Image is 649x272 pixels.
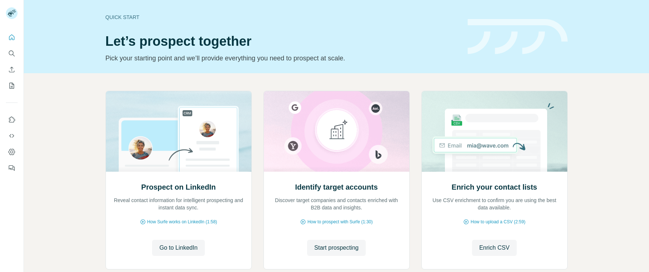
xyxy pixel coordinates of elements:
[6,47,18,60] button: Search
[429,197,560,211] p: Use CSV enrichment to confirm you are using the best data available.
[263,91,410,172] img: Identify target accounts
[106,53,459,63] p: Pick your starting point and we’ll provide everything you need to prospect at scale.
[451,182,537,192] h2: Enrich your contact lists
[472,240,517,256] button: Enrich CSV
[106,34,459,49] h1: Let’s prospect together
[295,182,378,192] h2: Identify target accounts
[468,19,568,55] img: banner
[6,129,18,142] button: Use Surfe API
[479,243,510,252] span: Enrich CSV
[271,197,402,211] p: Discover target companies and contacts enriched with B2B data and insights.
[113,197,244,211] p: Reveal contact information for intelligent prospecting and instant data sync.
[421,91,568,172] img: Enrich your contact lists
[6,145,18,159] button: Dashboard
[6,79,18,92] button: My lists
[147,219,217,225] span: How Surfe works on LinkedIn (1:58)
[471,219,525,225] span: How to upload a CSV (2:59)
[6,113,18,126] button: Use Surfe on LinkedIn
[106,14,459,21] div: Quick start
[159,243,198,252] span: Go to LinkedIn
[307,219,373,225] span: How to prospect with Surfe (1:30)
[6,63,18,76] button: Enrich CSV
[141,182,215,192] h2: Prospect on LinkedIn
[307,240,366,256] button: Start prospecting
[6,161,18,175] button: Feedback
[106,91,252,172] img: Prospect on LinkedIn
[152,240,205,256] button: Go to LinkedIn
[314,243,359,252] span: Start prospecting
[6,31,18,44] button: Quick start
